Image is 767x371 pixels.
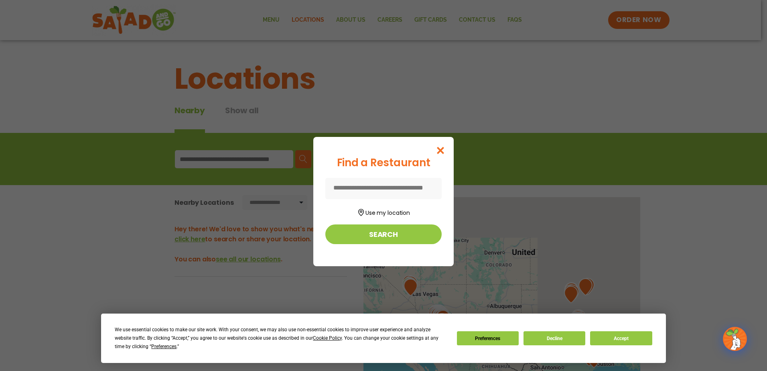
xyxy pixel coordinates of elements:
[325,224,442,244] button: Search
[590,331,652,345] button: Accept
[524,331,585,345] button: Decline
[115,326,447,351] div: We use essential cookies to make our site work. With your consent, we may also use non-essential ...
[325,155,442,171] div: Find a Restaurant
[325,206,442,217] button: Use my location
[428,137,454,164] button: Close modal
[724,328,746,350] img: wpChatIcon
[151,344,177,349] span: Preferences
[313,335,342,341] span: Cookie Policy
[457,331,519,345] button: Preferences
[101,314,666,363] div: Cookie Consent Prompt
